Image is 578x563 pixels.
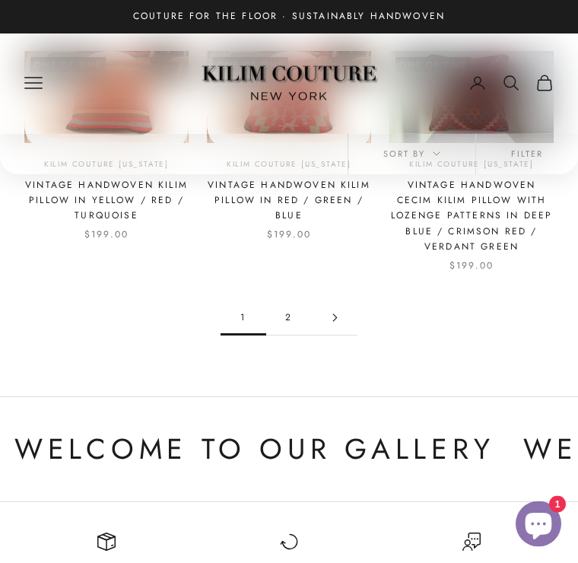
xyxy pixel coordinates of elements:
[312,301,357,336] a: Go to page 2
[24,178,189,224] a: Vintage Handwoven Kilim Pillow in Yellow / Red / Turquoise
[133,9,445,24] p: Couture for the Floor · Sustainably Handwoven
[207,178,371,224] a: Vintage Handwoven Kilim Pillow in Red / Green / Blue
[266,301,312,336] a: Go to page 2
[511,501,566,551] inbox-online-store-chat: Shopify online store chat
[468,74,554,92] nav: Secondary navigation
[194,47,384,119] img: Logo of Kilim Couture New York
[84,227,129,243] sale-price: $199.00
[24,74,164,92] nav: Primary navigation
[383,148,440,161] span: Sort by
[221,301,357,336] nav: Pagination navigation
[267,227,311,243] sale-price: $199.00
[348,134,475,175] button: Sort by
[449,259,494,274] sale-price: $199.00
[389,178,554,256] a: Vintage Handwoven Cecim Kilim Pillow with Lozenge Patterns in Deep Blue / Crimson Red / Verdant G...
[476,134,578,175] button: Filter
[221,301,266,336] span: 1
